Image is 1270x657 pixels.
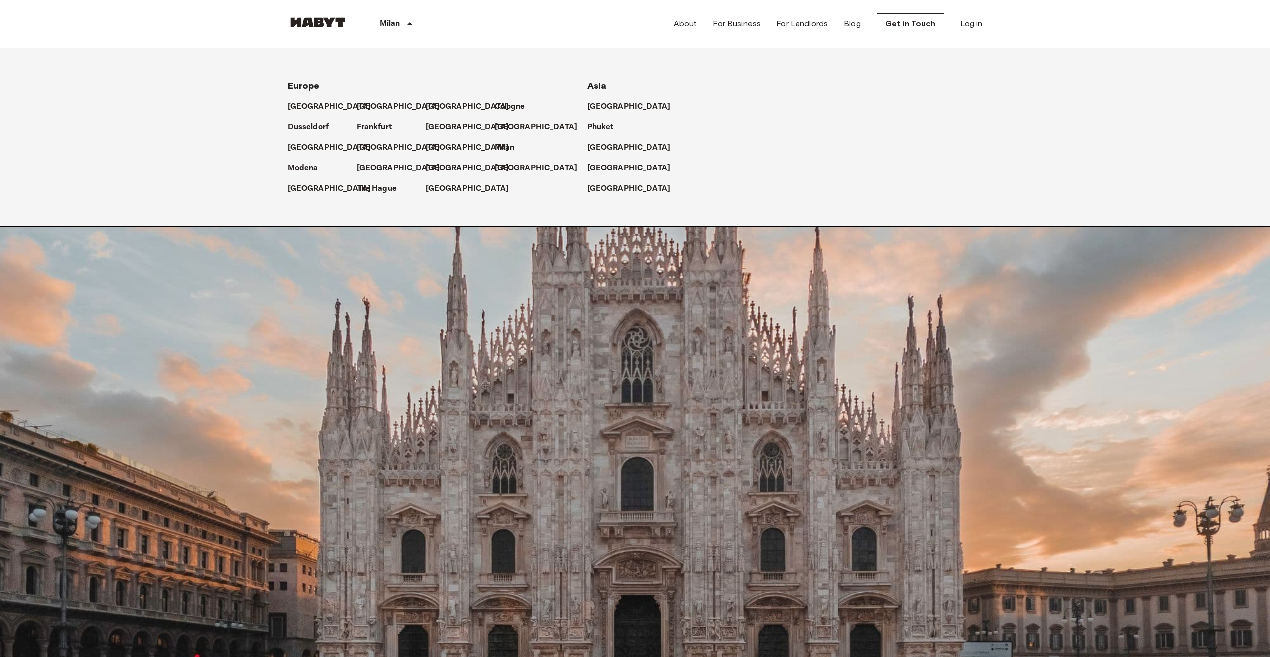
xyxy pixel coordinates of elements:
[426,142,509,154] p: [GEOGRAPHIC_DATA]
[426,162,509,174] p: [GEOGRAPHIC_DATA]
[587,121,614,133] p: Phuket
[587,142,671,154] p: [GEOGRAPHIC_DATA]
[426,183,509,195] p: [GEOGRAPHIC_DATA]
[380,18,400,30] p: Milan
[587,101,671,113] p: [GEOGRAPHIC_DATA]
[495,101,535,113] a: Cologne
[587,183,681,195] a: [GEOGRAPHIC_DATA]
[288,142,381,154] a: [GEOGRAPHIC_DATA]
[357,162,440,174] p: [GEOGRAPHIC_DATA]
[426,101,519,113] a: [GEOGRAPHIC_DATA]
[587,121,624,133] a: Phuket
[357,121,392,133] p: Frankfurt
[587,101,681,113] a: [GEOGRAPHIC_DATA]
[495,142,525,154] a: Milan
[587,162,671,174] p: [GEOGRAPHIC_DATA]
[288,142,371,154] p: [GEOGRAPHIC_DATA]
[495,162,588,174] a: [GEOGRAPHIC_DATA]
[587,80,607,91] span: Asia
[357,142,440,154] p: [GEOGRAPHIC_DATA]
[288,162,328,174] a: Modena
[960,18,983,30] a: Log in
[288,162,318,174] p: Modena
[426,183,519,195] a: [GEOGRAPHIC_DATA]
[288,183,371,195] p: [GEOGRAPHIC_DATA]
[844,18,861,30] a: Blog
[288,101,381,113] a: [GEOGRAPHIC_DATA]
[357,162,450,174] a: [GEOGRAPHIC_DATA]
[426,101,509,113] p: [GEOGRAPHIC_DATA]
[426,162,519,174] a: [GEOGRAPHIC_DATA]
[426,121,519,133] a: [GEOGRAPHIC_DATA]
[495,142,515,154] p: Milan
[288,183,381,195] a: [GEOGRAPHIC_DATA]
[357,142,450,154] a: [GEOGRAPHIC_DATA]
[587,183,671,195] p: [GEOGRAPHIC_DATA]
[877,13,944,34] a: Get in Touch
[495,121,578,133] p: [GEOGRAPHIC_DATA]
[426,121,509,133] p: [GEOGRAPHIC_DATA]
[587,142,681,154] a: [GEOGRAPHIC_DATA]
[357,183,397,195] p: The Hague
[357,121,402,133] a: Frankfurt
[674,18,697,30] a: About
[357,101,450,113] a: [GEOGRAPHIC_DATA]
[288,17,348,27] img: Habyt
[426,142,519,154] a: [GEOGRAPHIC_DATA]
[587,162,681,174] a: [GEOGRAPHIC_DATA]
[288,101,371,113] p: [GEOGRAPHIC_DATA]
[495,101,525,113] p: Cologne
[495,121,588,133] a: [GEOGRAPHIC_DATA]
[495,162,578,174] p: [GEOGRAPHIC_DATA]
[357,101,440,113] p: [GEOGRAPHIC_DATA]
[357,183,407,195] a: The Hague
[713,18,761,30] a: For Business
[288,80,320,91] span: Europe
[288,121,339,133] a: Dusseldorf
[776,18,828,30] a: For Landlords
[288,121,329,133] p: Dusseldorf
